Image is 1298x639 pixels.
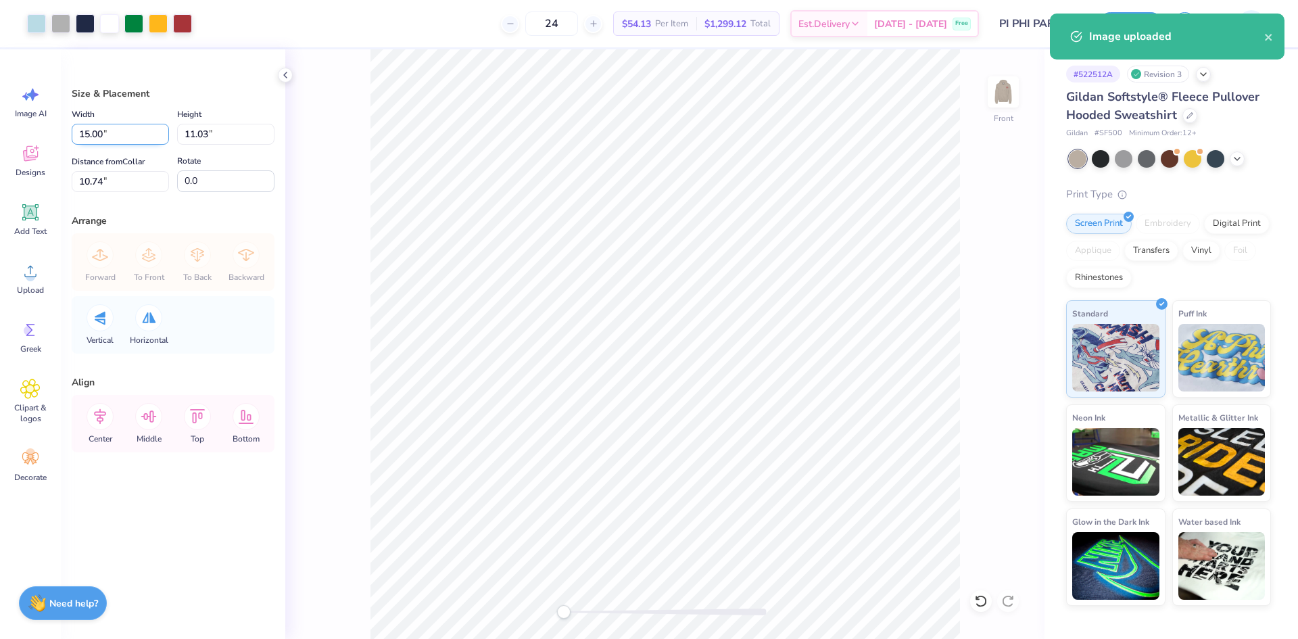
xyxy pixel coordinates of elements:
div: Screen Print [1066,214,1132,234]
span: Standard [1072,306,1108,321]
span: Add Text [14,226,47,237]
span: Clipart & logos [8,402,53,424]
img: Puff Ink [1178,324,1266,392]
span: Center [89,433,112,444]
label: Distance from Collar [72,153,145,170]
span: Gildan [1066,128,1088,139]
span: Designs [16,167,45,178]
span: Glow in the Dark Ink [1072,515,1149,529]
div: # 522512A [1066,66,1120,82]
div: Embroidery [1136,214,1200,234]
a: AG [1213,10,1271,37]
span: [DATE] - [DATE] [874,17,947,31]
span: Bottom [233,433,260,444]
span: Water based Ink [1178,515,1241,529]
img: Standard [1072,324,1159,392]
input: Untitled Design [989,10,1088,37]
div: Applique [1066,241,1120,261]
div: Revision 3 [1127,66,1189,82]
span: Minimum Order: 12 + [1129,128,1197,139]
img: Front [990,78,1017,105]
div: Front [994,112,1013,124]
span: Image AI [15,108,47,119]
span: $54.13 [622,17,651,31]
div: Vinyl [1182,241,1220,261]
div: Digital Print [1204,214,1270,234]
span: Vertical [87,335,114,346]
span: Total [750,17,771,31]
label: Height [177,106,201,122]
span: $1,299.12 [704,17,746,31]
span: Gildan Softstyle® Fleece Pullover Hooded Sweatshirt [1066,89,1259,123]
div: Accessibility label [557,605,571,619]
div: Align [72,375,274,389]
span: Est. Delivery [798,17,850,31]
span: Per Item [655,17,688,31]
span: Middle [137,433,162,444]
strong: Need help? [49,597,98,610]
button: close [1264,28,1274,45]
label: Width [72,106,95,122]
span: Free [955,19,968,28]
span: Top [191,433,204,444]
span: Neon Ink [1072,410,1105,425]
span: Metallic & Glitter Ink [1178,410,1258,425]
div: Transfers [1124,241,1178,261]
img: Metallic & Glitter Ink [1178,428,1266,496]
span: Puff Ink [1178,306,1207,321]
div: Rhinestones [1066,268,1132,288]
img: Glow in the Dark Ink [1072,532,1159,600]
div: Size & Placement [72,87,274,101]
img: Aljosh Eyron Garcia [1238,10,1265,37]
span: Greek [20,344,41,354]
img: Neon Ink [1072,428,1159,496]
div: Image uploaded [1089,28,1264,45]
img: Water based Ink [1178,532,1266,600]
span: Horizontal [130,335,168,346]
div: Print Type [1066,187,1271,202]
input: – – [525,11,578,36]
label: Rotate [177,153,201,169]
span: # SF500 [1095,128,1122,139]
span: Decorate [14,472,47,483]
div: Foil [1224,241,1256,261]
div: Arrange [72,214,274,228]
span: Upload [17,285,44,295]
